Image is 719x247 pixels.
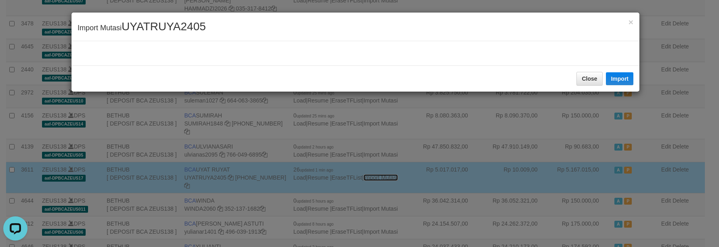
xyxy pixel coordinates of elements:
[629,17,633,27] span: ×
[122,20,206,33] span: UYATRUYA2405
[78,24,206,32] span: Import Mutasi
[576,72,602,86] button: Close
[606,72,633,85] button: Import
[629,18,633,26] button: Close
[3,3,27,27] button: Open LiveChat chat widget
